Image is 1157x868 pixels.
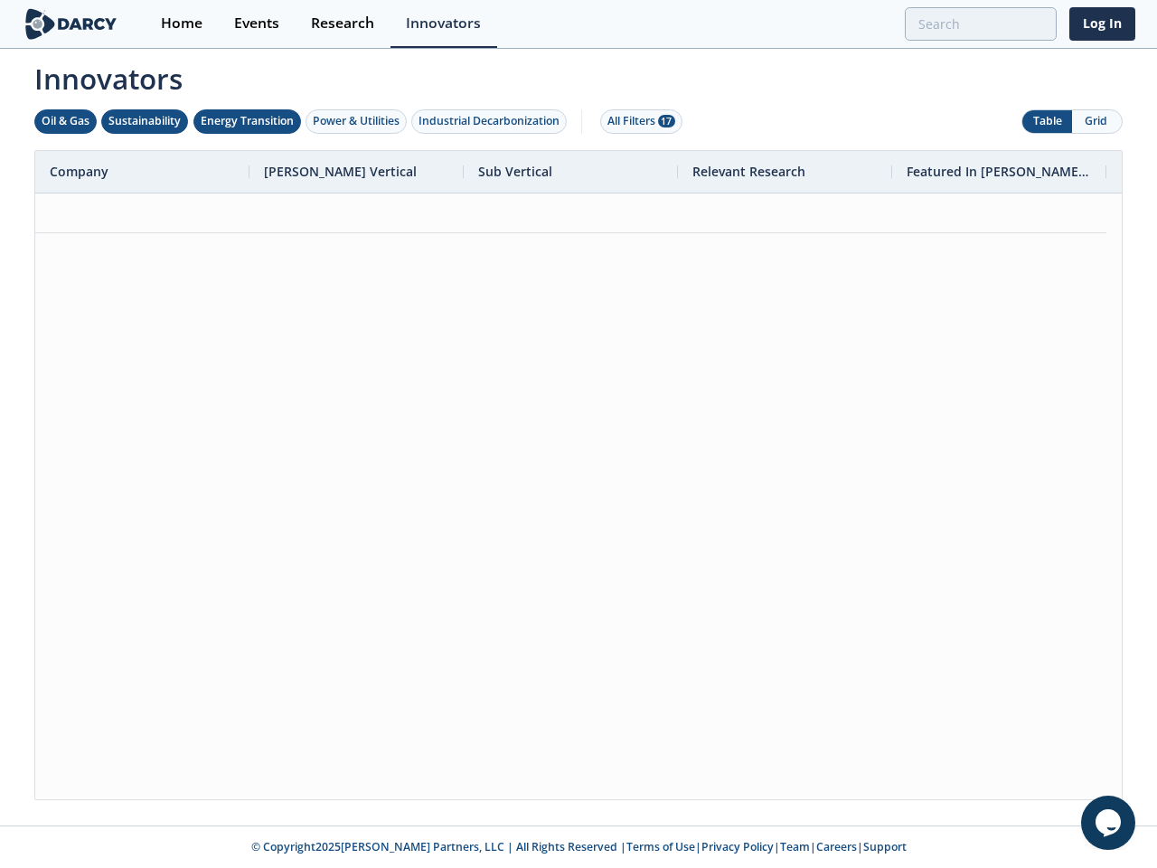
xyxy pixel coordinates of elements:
a: Log In [1069,7,1135,41]
input: Advanced Search [905,7,1057,41]
a: Terms of Use [626,839,695,854]
div: Events [234,16,279,31]
button: Oil & Gas [34,109,97,134]
div: Home [161,16,202,31]
iframe: chat widget [1081,796,1139,850]
div: Power & Utilities [313,113,400,129]
a: Support [863,839,907,854]
span: Featured In [PERSON_NAME] Live [907,163,1092,180]
span: Relevant Research [692,163,805,180]
button: Grid [1072,110,1122,133]
span: Sub Vertical [478,163,552,180]
span: 17 [658,115,675,127]
div: Oil & Gas [42,113,89,129]
span: [PERSON_NAME] Vertical [264,163,417,180]
a: Team [780,839,810,854]
div: Energy Transition [201,113,294,129]
span: Company [50,163,108,180]
button: Industrial Decarbonization [411,109,567,134]
p: © Copyright 2025 [PERSON_NAME] Partners, LLC | All Rights Reserved | | | | | [25,839,1132,855]
div: All Filters [607,113,675,129]
div: Sustainability [108,113,181,129]
a: Careers [816,839,857,854]
img: logo-wide.svg [22,8,120,40]
button: All Filters 17 [600,109,682,134]
a: Privacy Policy [701,839,774,854]
button: Table [1022,110,1072,133]
div: Industrial Decarbonization [419,113,560,129]
div: Research [311,16,374,31]
div: Innovators [406,16,481,31]
button: Power & Utilities [306,109,407,134]
button: Sustainability [101,109,188,134]
span: Innovators [22,51,1135,99]
button: Energy Transition [193,109,301,134]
